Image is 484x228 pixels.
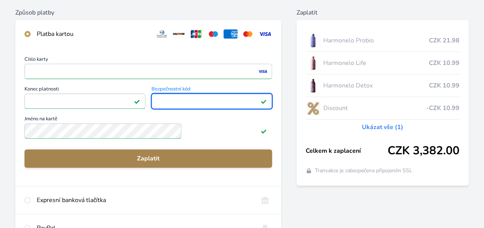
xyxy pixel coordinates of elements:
[429,36,460,45] span: CZK 21.98
[429,58,460,68] span: CZK 10.99
[261,128,267,134] img: Platné pole
[306,31,320,50] img: CLEAN_PROBIO_se_stinem_x-lo.jpg
[388,144,460,158] span: CZK 3,382.00
[257,68,268,75] img: visa
[172,29,186,39] img: discover.svg
[15,8,281,17] h6: Způsob platby
[297,8,469,17] h6: Zaplatit
[323,81,429,90] span: Harmonelo Detox
[24,57,272,64] span: Číslo karty
[189,29,203,39] img: jcb.svg
[24,123,181,139] input: Jméno na kartěPlatné pole
[306,76,320,95] img: DETOX_se_stinem_x-lo.jpg
[24,116,272,123] span: Jméno na kartě
[37,29,149,39] div: Platba kartou
[323,36,429,45] span: Harmonelo Probio
[306,53,320,73] img: CLEAN_LIFE_se_stinem_x-lo.jpg
[362,123,403,132] a: Ukázat vše (1)
[323,103,426,113] span: Discount
[429,81,460,90] span: CZK 10.99
[258,29,272,39] img: visa.svg
[261,98,267,104] img: Platné pole
[306,146,388,155] span: Celkem k zaplacení
[24,87,145,94] span: Konec platnosti
[155,29,169,39] img: diners.svg
[323,58,429,68] span: Harmonelo Life
[223,29,238,39] img: amex.svg
[241,29,255,39] img: mc.svg
[134,98,140,104] img: Platné pole
[258,196,272,205] img: onlineBanking_CZ.svg
[37,196,252,205] div: Expresní banková tlačítka
[315,167,412,175] span: Transakce je zabezpečena připojením SSL
[152,87,272,94] span: Bezpečnostní kód
[31,154,266,163] span: Zaplatit
[306,99,320,118] img: discount-lo.png
[206,29,220,39] img: maestro.svg
[28,96,142,107] iframe: Iframe pro datum vypršení platnosti
[155,96,269,107] iframe: Iframe pro bezpečnostní kód
[28,66,269,77] iframe: Iframe pro číslo karty
[426,103,460,113] span: -CZK 10.99
[24,149,272,168] button: Zaplatit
